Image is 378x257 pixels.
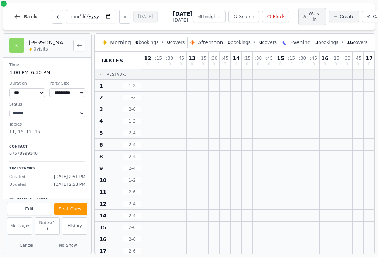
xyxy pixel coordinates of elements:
[257,62,259,66] span: 0
[255,56,262,61] span: : 30
[123,106,141,112] span: 2 - 6
[9,174,25,180] span: Created
[233,56,240,61] span: 14
[254,40,256,45] span: •
[123,177,141,183] span: 1 - 2
[123,248,141,254] span: 2 - 6
[266,56,273,61] span: : 45
[7,203,52,215] button: Edit
[34,46,48,52] span: 0 visits
[198,39,223,46] span: Afternoon
[221,56,228,61] span: : 45
[273,14,285,20] span: Block
[35,217,60,235] button: Notes(1)
[17,197,48,202] p: Payment Links
[310,56,317,61] span: : 45
[119,10,130,24] button: Next day
[9,80,45,87] dt: Duration
[73,40,85,51] button: Back to bookings list
[161,40,164,45] span: •
[7,241,46,250] button: Cancel
[259,40,262,45] span: 0
[277,56,284,61] span: 15
[110,39,131,46] span: Morning
[54,174,85,180] span: [DATE] 2:51 PM
[147,62,149,66] span: 0
[235,62,237,66] span: 0
[123,142,141,148] span: 2 - 4
[279,62,282,66] span: 0
[23,14,37,19] span: Back
[52,10,63,24] button: Previous day
[99,188,106,196] span: 11
[123,154,141,160] span: 2 - 4
[123,118,141,124] span: 1 - 2
[365,56,372,61] span: 17
[54,203,87,215] button: Seat Guest
[224,62,226,66] span: 0
[123,213,141,219] span: 2 - 4
[99,200,106,208] span: 12
[347,40,353,45] span: 16
[368,62,370,66] span: 0
[123,95,141,100] span: 1 - 2
[123,236,141,242] span: 2 - 6
[9,151,85,157] p: 07578999140
[9,182,27,188] span: Updated
[144,56,151,61] span: 12
[99,224,106,231] span: 15
[123,130,141,136] span: 2 - 4
[99,117,103,125] span: 4
[262,11,289,22] button: Block
[99,165,103,172] span: 9
[340,14,354,20] span: Create
[155,56,162,61] span: : 15
[324,62,326,66] span: 0
[9,102,85,108] dt: Status
[227,40,230,45] span: 0
[177,56,184,61] span: : 45
[357,62,359,66] span: 0
[191,62,193,66] span: 0
[301,62,303,66] span: 0
[9,62,85,68] dt: Time
[346,62,348,66] span: 0
[227,40,250,45] span: bookings
[135,40,138,45] span: 0
[9,144,85,150] p: Contact
[246,62,248,66] span: 0
[268,62,270,66] span: 0
[329,11,359,22] button: Create
[354,56,361,61] span: : 45
[7,217,32,235] button: Messages
[341,40,344,45] span: •
[259,40,277,45] span: covers
[290,39,311,46] span: Evening
[107,72,129,77] span: Restaur...
[290,62,292,66] span: 0
[244,56,251,61] span: : 15
[54,182,85,188] span: [DATE] 2:58 PM
[202,62,204,66] span: 0
[99,153,103,160] span: 8
[312,62,315,66] span: 0
[48,241,87,250] button: No-Show
[315,40,318,45] span: 3
[210,56,217,61] span: : 30
[347,40,367,45] span: covers
[62,217,87,235] button: History
[123,83,141,89] span: 1 - 2
[288,56,295,61] span: : 15
[173,17,192,23] span: [DATE]
[123,201,141,207] span: 2 - 4
[9,166,85,171] p: Timestamps
[123,189,141,195] span: 2 - 6
[8,8,43,25] button: Back
[135,40,158,45] span: bookings
[9,121,85,128] dt: Tables
[123,165,141,171] span: 2 - 4
[315,40,338,45] span: bookings
[99,177,106,184] span: 10
[298,8,326,25] button: Walk-in
[332,56,339,61] span: : 15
